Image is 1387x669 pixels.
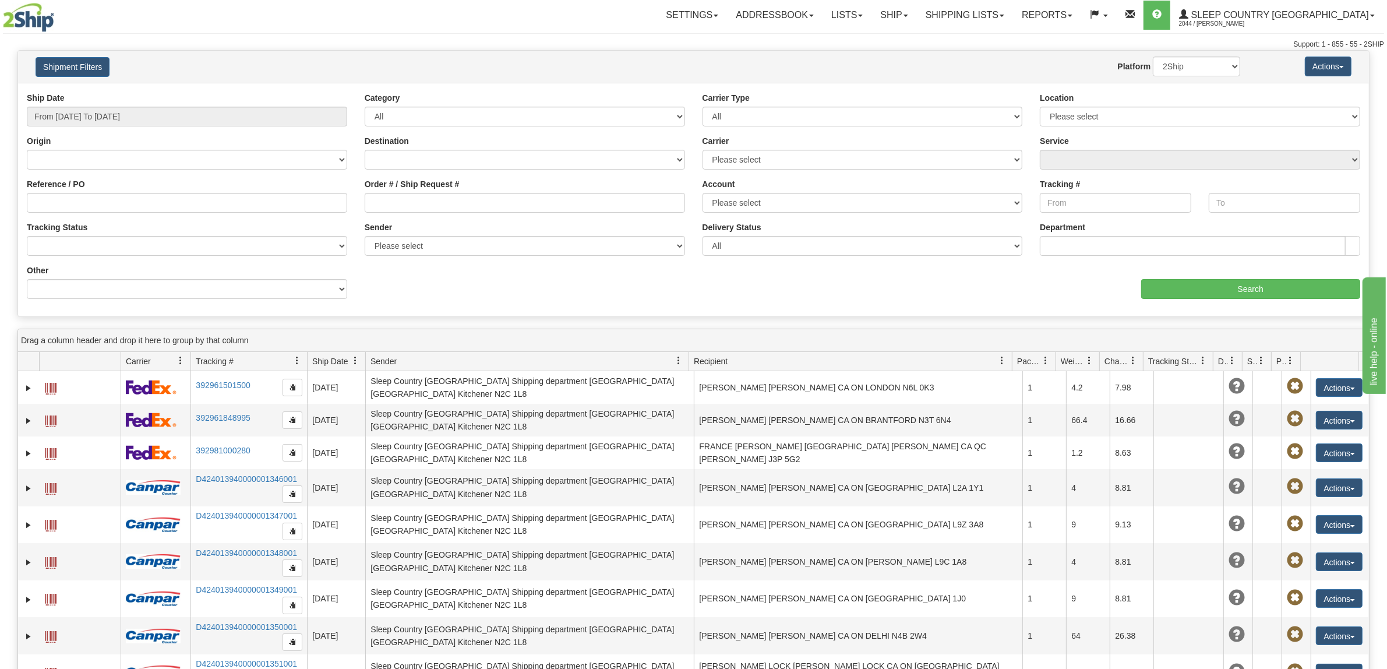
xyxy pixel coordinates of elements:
td: [DATE] [307,371,365,404]
span: Tracking Status [1148,355,1199,367]
td: 8.81 [1110,469,1153,506]
a: Expand [23,483,34,494]
a: D424013940000001350001 [196,622,297,632]
td: [DATE] [307,580,365,618]
td: Sleep Country [GEOGRAPHIC_DATA] Shipping department [GEOGRAPHIC_DATA] [GEOGRAPHIC_DATA] Kitchener... [365,543,694,580]
a: Tracking # filter column settings [287,351,307,371]
img: 2 - FedEx Express® [126,445,177,460]
span: Pickup Not Assigned [1287,478,1303,495]
td: 1.2 [1066,436,1110,469]
img: 14 - Canpar [126,591,181,606]
a: Shipping lists [917,1,1013,30]
td: [PERSON_NAME] [PERSON_NAME] CA ON [GEOGRAPHIC_DATA] L2A 1Y1 [694,469,1022,506]
a: Label [45,552,57,571]
a: Ship Date filter column settings [345,351,365,371]
a: Expand [23,448,34,459]
img: 14 - Canpar [126,517,181,532]
a: Delivery Status filter column settings [1222,351,1242,371]
td: [DATE] [307,469,365,506]
a: Expand [23,557,34,568]
span: Weight [1061,355,1085,367]
span: Tracking # [196,355,234,367]
td: [PERSON_NAME] [PERSON_NAME] CA ON DELHI N4B 2W4 [694,617,1022,654]
button: Copy to clipboard [283,597,302,614]
button: Copy to clipboard [283,444,302,462]
a: Label [45,378,57,396]
a: D424013940000001347001 [196,511,297,520]
button: Actions [1316,626,1363,645]
span: Unknown [1229,443,1245,460]
td: 1 [1022,436,1066,469]
td: 1 [1022,543,1066,580]
button: Actions [1316,478,1363,497]
button: Actions [1316,552,1363,571]
a: Label [45,626,57,645]
button: Copy to clipboard [283,523,302,540]
a: Shipment Issues filter column settings [1251,351,1271,371]
button: Copy to clipboard [283,633,302,651]
a: D424013940000001348001 [196,548,297,558]
span: Sender [370,355,397,367]
a: 392961848995 [196,413,250,422]
td: [DATE] [307,543,365,580]
td: Sleep Country [GEOGRAPHIC_DATA] Shipping department [GEOGRAPHIC_DATA] [GEOGRAPHIC_DATA] Kitchener... [365,469,694,506]
td: 66.4 [1066,404,1110,436]
button: Actions [1316,443,1363,462]
span: Pickup Not Assigned [1287,411,1303,427]
iframe: chat widget [1360,275,1386,394]
label: Tracking # [1040,178,1080,190]
td: 4 [1066,543,1110,580]
a: Charge filter column settings [1123,351,1143,371]
a: Expand [23,519,34,531]
label: Platform [1118,61,1151,72]
a: Packages filter column settings [1036,351,1056,371]
label: Department [1040,221,1085,233]
td: 4 [1066,469,1110,506]
td: 8.63 [1110,436,1153,469]
label: Location [1040,92,1074,104]
span: Unknown [1229,552,1245,569]
label: Carrier [703,135,729,147]
img: 2 - FedEx Express® [126,413,177,427]
span: Sleep Country [GEOGRAPHIC_DATA] [1188,10,1369,20]
button: Copy to clipboard [283,379,302,396]
span: Pickup Not Assigned [1287,626,1303,643]
span: Shipment Issues [1247,355,1257,367]
a: 392961501500 [196,381,250,390]
label: Ship Date [27,92,65,104]
a: Expand [23,594,34,605]
td: [PERSON_NAME] [PERSON_NAME] CA ON BRANTFORD N3T 6N4 [694,404,1022,436]
label: Order # / Ship Request # [365,178,460,190]
label: Delivery Status [703,221,761,233]
a: Tracking Status filter column settings [1193,351,1213,371]
span: Pickup Not Assigned [1287,590,1303,606]
button: Actions [1316,378,1363,397]
button: Actions [1316,589,1363,608]
td: FRANCE [PERSON_NAME] [GEOGRAPHIC_DATA] [PERSON_NAME] CA QC [PERSON_NAME] J3P 5G2 [694,436,1022,469]
a: D424013940000001349001 [196,585,297,594]
td: 9 [1066,506,1110,544]
img: 14 - Canpar [126,629,181,643]
span: Delivery Status [1218,355,1228,367]
span: Ship Date [312,355,348,367]
button: Actions [1316,411,1363,429]
td: 9.13 [1110,506,1153,544]
td: 64 [1066,617,1110,654]
input: From [1040,193,1191,213]
label: Sender [365,221,392,233]
div: live help - online [9,7,108,21]
span: Carrier [126,355,151,367]
td: 8.81 [1110,580,1153,618]
button: Shipment Filters [36,57,110,77]
div: Support: 1 - 855 - 55 - 2SHIP [3,40,1384,50]
td: 1 [1022,404,1066,436]
span: Unknown [1229,411,1245,427]
span: Recipient [694,355,728,367]
span: Packages [1017,355,1042,367]
td: 1 [1022,371,1066,404]
img: 14 - Canpar [126,554,181,569]
span: Unknown [1229,516,1245,532]
a: Settings [657,1,727,30]
td: Sleep Country [GEOGRAPHIC_DATA] Shipping department [GEOGRAPHIC_DATA] [GEOGRAPHIC_DATA] Kitchener... [365,404,694,436]
span: Pickup Not Assigned [1287,443,1303,460]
